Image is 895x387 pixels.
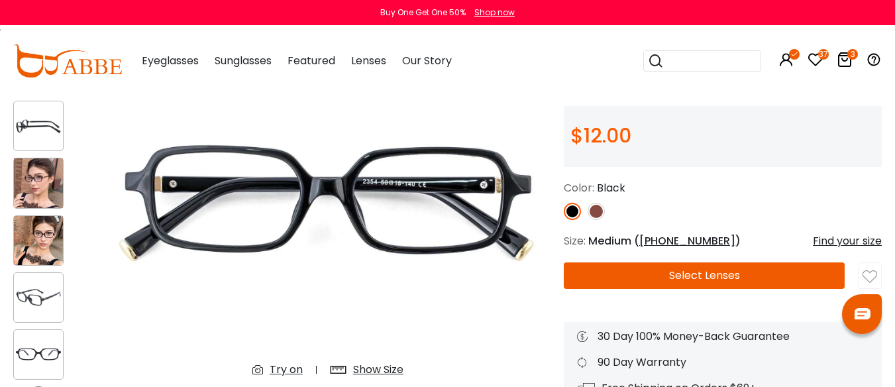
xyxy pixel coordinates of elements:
[14,285,63,309] img: Utamaro Black TR Eyeglasses , UniversalBridgeFit Frames from ABBE Glasses
[639,233,735,249] span: [PHONE_NUMBER]
[597,180,625,195] span: Black
[813,233,882,249] div: Find your size
[14,158,63,207] img: Utamaro Black TR Eyeglasses , UniversalBridgeFit Frames from ABBE Glasses
[402,53,452,68] span: Our Story
[847,49,858,60] i: 3
[818,49,829,60] i: 37
[215,53,272,68] span: Sunglasses
[14,216,63,265] img: Utamaro Black TR Eyeglasses , UniversalBridgeFit Frames from ABBE Glasses
[564,262,845,289] button: Select Lenses
[588,233,741,249] span: Medium ( )
[577,355,869,370] div: 90 Day Warranty
[564,233,586,249] span: Size:
[351,53,386,68] span: Lenses
[808,54,823,70] a: 37
[570,121,631,150] span: $12.00
[14,114,63,138] img: Utamaro Black TR Eyeglasses , UniversalBridgeFit Frames from ABBE Glasses
[353,362,403,378] div: Show Size
[13,44,122,78] img: abbeglasses.com
[837,54,853,70] a: 3
[468,7,515,18] a: Shop now
[577,329,869,345] div: 30 Day 100% Money-Back Guarantee
[288,53,335,68] span: Featured
[142,53,199,68] span: Eyeglasses
[863,270,877,284] img: like
[270,362,303,378] div: Try on
[380,7,466,19] div: Buy One Get One 50%
[564,180,594,195] span: Color:
[474,7,515,19] div: Shop now
[14,342,63,366] img: Utamaro Black TR Eyeglasses , UniversalBridgeFit Frames from ABBE Glasses
[855,308,870,319] img: chat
